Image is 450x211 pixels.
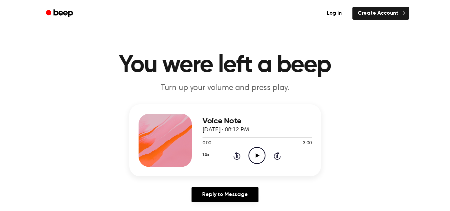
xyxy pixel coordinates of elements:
a: Reply to Message [192,187,258,202]
a: Create Account [352,7,409,20]
p: Turn up your volume and press play. [97,83,353,94]
span: 3:00 [303,140,311,147]
h1: You were left a beep [55,53,396,77]
span: [DATE] · 08:12 PM [203,127,249,133]
button: 1.0x [203,149,209,161]
h3: Voice Note [203,117,312,126]
a: Log in [320,6,348,21]
a: Beep [41,7,79,20]
span: 0:00 [203,140,211,147]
